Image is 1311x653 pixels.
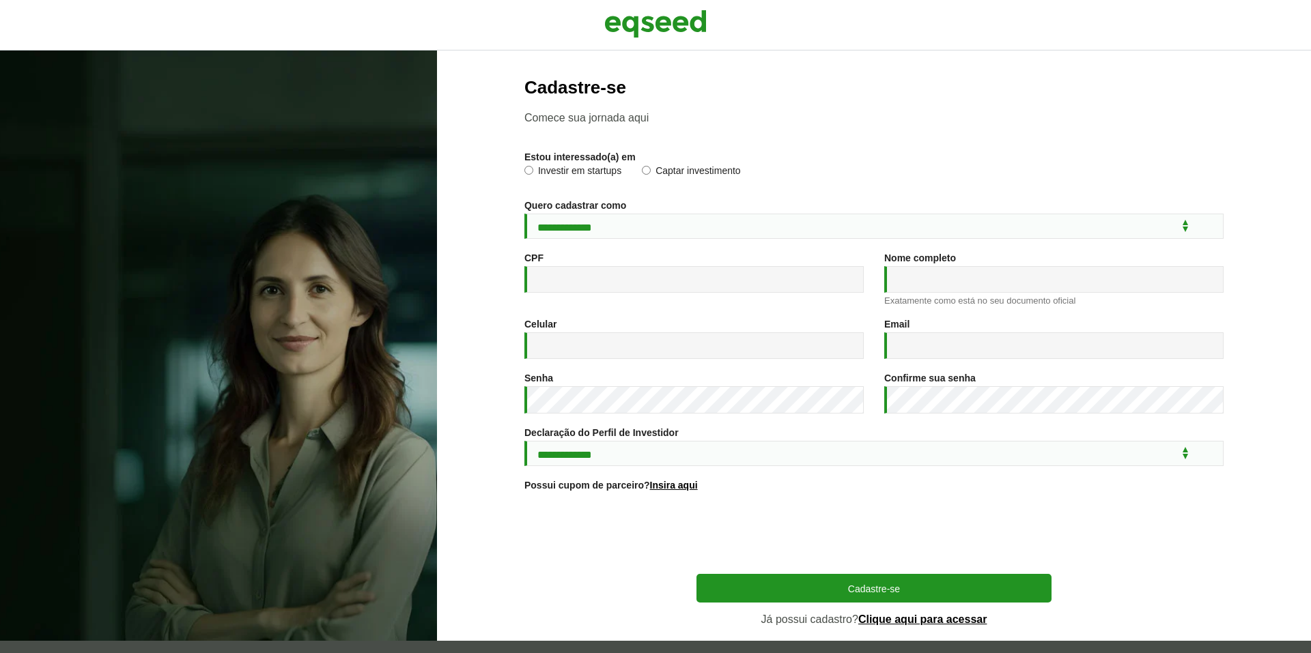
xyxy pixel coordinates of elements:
input: Captar investimento [642,166,651,175]
a: Insira aqui [650,480,698,490]
label: Quero cadastrar como [524,201,626,210]
div: Exatamente como está no seu documento oficial [884,296,1224,305]
input: Investir em startups [524,166,533,175]
p: Já possui cadastro? [696,613,1052,626]
label: Estou interessado(a) em [524,152,636,162]
h2: Cadastre-se [524,78,1224,98]
a: Clique aqui para acessar [858,614,987,625]
label: Captar investimento [642,166,741,179]
label: Email [884,319,910,329]
p: Ao realizar o cadastro na EqSeed, você aceita as [696,639,1052,649]
label: Declaração do Perfil de Investidor [524,428,679,437]
button: Cadastre-se [696,574,1052,603]
label: Investir em startups [524,166,621,179]
label: Senha [524,373,553,383]
img: EqSeed Logo [604,7,707,41]
p: Comece sua jornada aqui [524,111,1224,124]
label: Possui cupom de parceiro? [524,480,698,490]
label: Celular [524,319,556,329]
label: Nome completo [884,253,956,263]
iframe: reCAPTCHA [770,507,978,560]
label: Confirme sua senha [884,373,976,383]
label: CPF [524,253,544,263]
